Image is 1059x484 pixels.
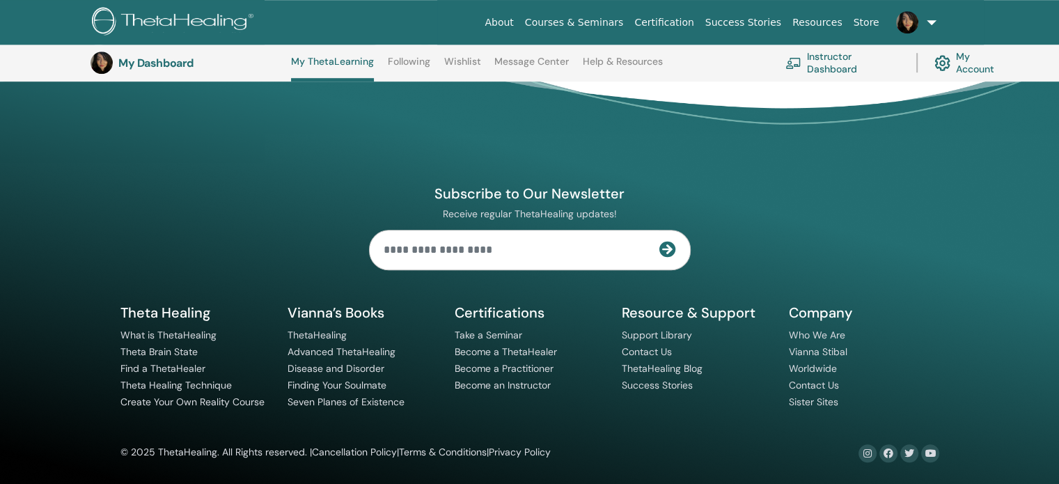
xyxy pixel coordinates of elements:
[312,446,397,458] a: Cancellation Policy
[622,329,692,341] a: Support Library
[120,444,551,461] div: © 2025 ThetaHealing. All Rights reserved. | | |
[789,362,837,375] a: Worldwide
[444,56,481,78] a: Wishlist
[120,396,265,408] a: Create Your Own Reality Course
[494,56,569,78] a: Message Center
[388,56,430,78] a: Following
[622,379,693,391] a: Success Stories
[369,208,691,220] p: Receive regular ThetaHealing updates!
[785,57,801,69] img: chalkboard-teacher.svg
[787,10,848,36] a: Resources
[479,10,519,36] a: About
[120,345,198,358] a: Theta Brain State
[288,362,384,375] a: Disease and Disorder
[789,379,839,391] a: Contact Us
[120,304,271,322] h5: Theta Healing
[934,52,950,75] img: cog.svg
[399,446,487,458] a: Terms & Conditions
[934,47,1008,78] a: My Account
[896,11,918,33] img: default.jpg
[622,304,772,322] h5: Resource & Support
[291,56,374,81] a: My ThetaLearning
[789,329,845,341] a: Who We Are
[120,362,205,375] a: Find a ThetaHealer
[622,345,672,358] a: Contact Us
[700,10,787,36] a: Success Stories
[455,329,522,341] a: Take a Seminar
[288,345,395,358] a: Advanced ThetaHealing
[288,304,438,322] h5: Vianna’s Books
[455,304,605,322] h5: Certifications
[288,396,405,408] a: Seven Planes of Existence
[92,7,258,38] img: logo.png
[785,47,900,78] a: Instructor Dashboard
[789,396,838,408] a: Sister Sites
[622,362,703,375] a: ThetaHealing Blog
[789,345,847,358] a: Vianna Stibal
[789,304,939,322] h5: Company
[489,446,551,458] a: Privacy Policy
[91,52,113,74] img: default.jpg
[455,362,554,375] a: Become a Practitioner
[455,379,551,391] a: Become an Instructor
[120,379,232,391] a: Theta Healing Technique
[629,10,699,36] a: Certification
[118,56,258,70] h3: My Dashboard
[455,345,557,358] a: Become a ThetaHealer
[288,329,347,341] a: ThetaHealing
[848,10,885,36] a: Store
[519,10,629,36] a: Courses & Seminars
[583,56,663,78] a: Help & Resources
[120,329,217,341] a: What is ThetaHealing
[288,379,386,391] a: Finding Your Soulmate
[369,185,691,203] h4: Subscribe to Our Newsletter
